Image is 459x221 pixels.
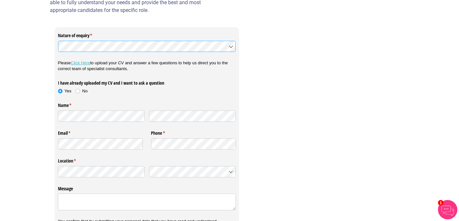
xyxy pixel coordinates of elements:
[58,30,236,39] label: Nature of enquiry
[58,111,145,122] input: First
[64,89,71,93] span: Yes
[58,78,236,86] legend: I have already uploaded my CV and I want to ask a question
[58,183,236,192] label: Message
[71,60,90,65] a: Click Here
[58,166,145,177] input: State / Province / Region
[58,60,236,72] p: Please to upload your CV and answer a few questions to help us direct you to the correct team of ...
[149,166,236,177] input: Country
[438,200,443,205] span: 1
[58,100,236,109] legend: Name
[58,156,236,164] legend: Location
[82,89,88,93] span: No
[151,128,236,136] label: Phone
[58,128,143,136] label: Email
[438,200,457,219] img: Chatbot
[149,111,236,122] input: Last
